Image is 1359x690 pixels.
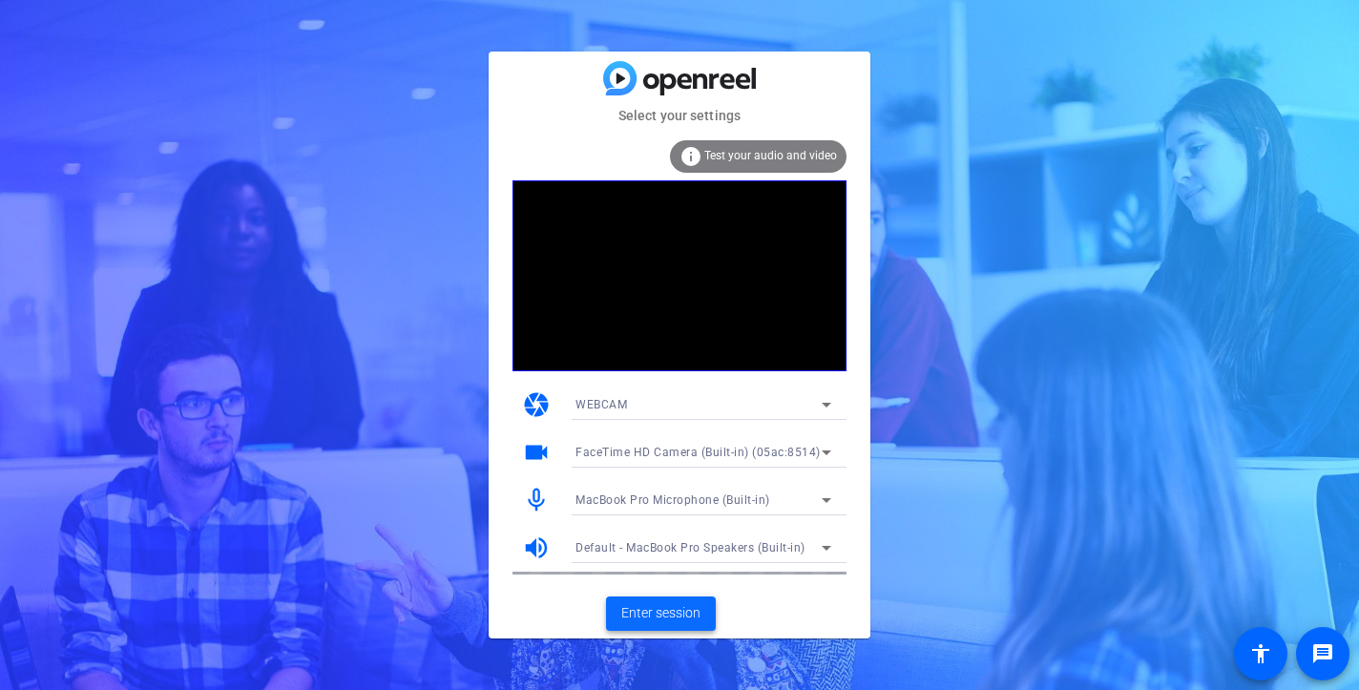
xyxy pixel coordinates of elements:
mat-card-subtitle: Select your settings [489,105,870,126]
span: MacBook Pro Microphone (Built-in) [575,493,770,507]
mat-icon: mic_none [522,486,551,514]
button: Enter session [606,596,716,631]
img: blue-gradient.svg [603,61,756,94]
mat-icon: accessibility [1249,642,1272,665]
span: FaceTime HD Camera (Built-in) (05ac:8514) [575,446,821,459]
mat-icon: message [1311,642,1334,665]
mat-icon: camera [522,390,551,419]
mat-icon: info [679,145,702,168]
mat-icon: volume_up [522,533,551,562]
mat-icon: videocam [522,438,551,467]
span: Test your audio and video [704,149,837,162]
span: Enter session [621,603,700,623]
span: WEBCAM [575,398,627,411]
span: Default - MacBook Pro Speakers (Built-in) [575,541,805,554]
